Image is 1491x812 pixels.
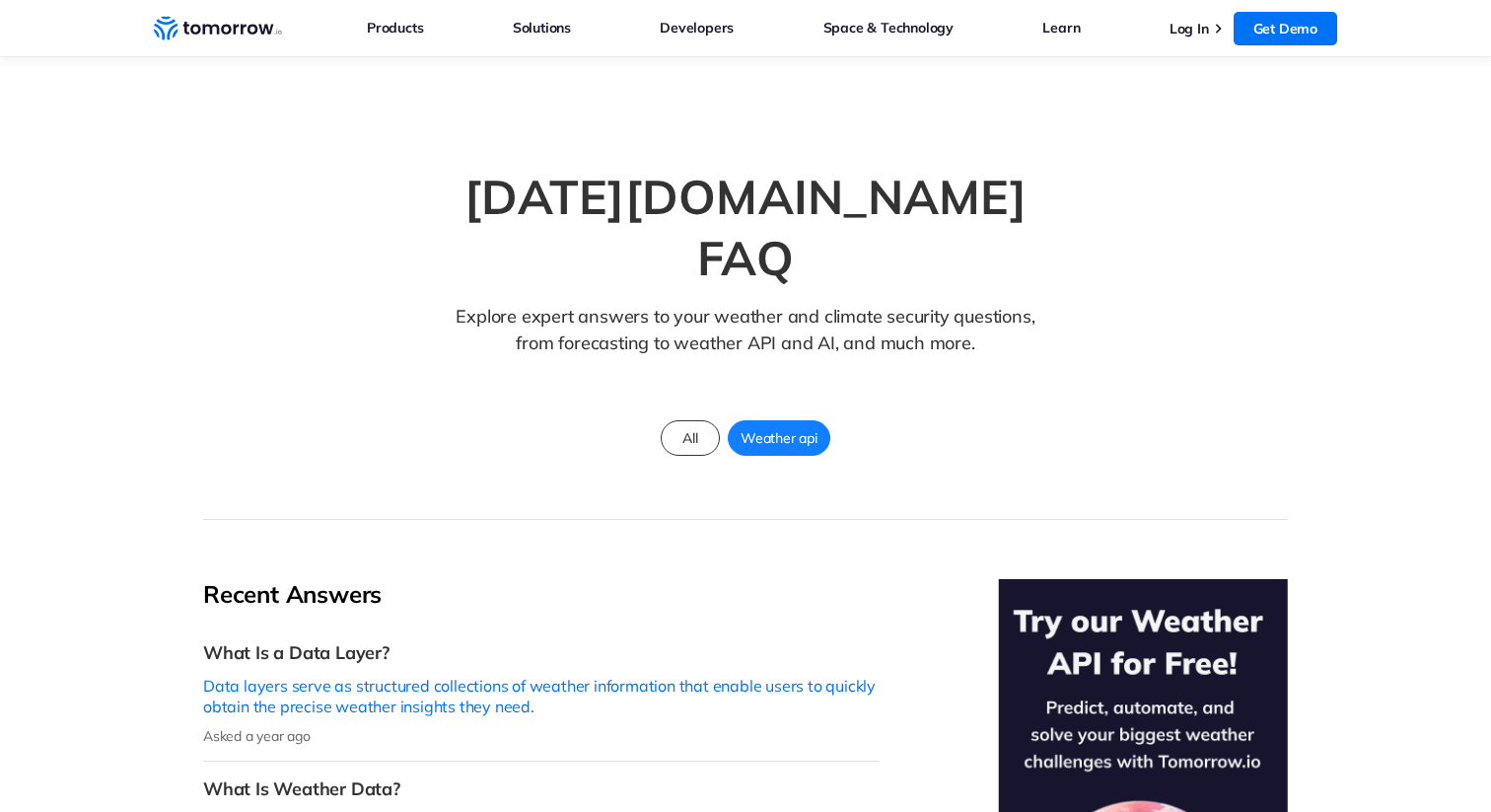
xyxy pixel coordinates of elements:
[203,676,880,717] p: Data layers serve as structured collections of weather information that enable users to quickly o...
[823,15,954,40] a: Space & Technology
[203,579,880,610] h2: Recent Answers
[513,15,571,40] a: Solutions
[154,14,282,43] a: Home link
[728,420,830,456] a: Weather api
[203,777,880,800] h3: What Is Weather Data?
[1170,20,1209,37] a: Log In
[671,425,709,451] span: All
[729,425,829,451] span: Weather api
[203,727,880,745] p: Asked a year ago
[1234,12,1337,45] a: Get Demo
[203,626,880,762] a: What Is a Data Layer?Data layers serve as structured collections of weather information that enab...
[410,166,1081,289] h1: [DATE][DOMAIN_NAME] FAQ
[448,303,1044,387] p: Explore expert answers to your weather and climate security questions, from forecasting to weathe...
[1042,15,1080,40] a: Learn
[660,15,734,40] a: Developers
[367,15,423,40] a: Products
[203,641,880,664] h3: What Is a Data Layer?
[661,420,720,456] a: All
